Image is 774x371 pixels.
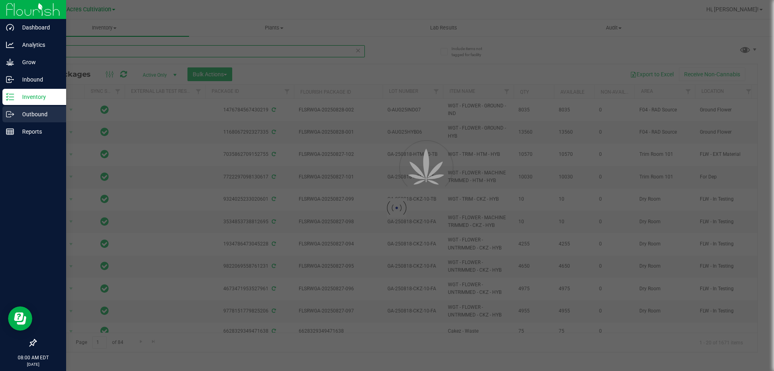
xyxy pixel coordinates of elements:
[6,58,14,66] inline-svg: Grow
[14,109,62,119] p: Outbound
[14,92,62,102] p: Inventory
[14,23,62,32] p: Dashboard
[6,110,14,118] inline-svg: Outbound
[6,41,14,49] inline-svg: Analytics
[4,354,62,361] p: 08:00 AM EDT
[14,57,62,67] p: Grow
[8,306,32,331] iframe: Resource center
[14,127,62,136] p: Reports
[14,75,62,84] p: Inbound
[6,23,14,31] inline-svg: Dashboard
[14,40,62,50] p: Analytics
[4,361,62,367] p: [DATE]
[6,128,14,136] inline-svg: Reports
[6,93,14,101] inline-svg: Inventory
[6,75,14,84] inline-svg: Inbound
